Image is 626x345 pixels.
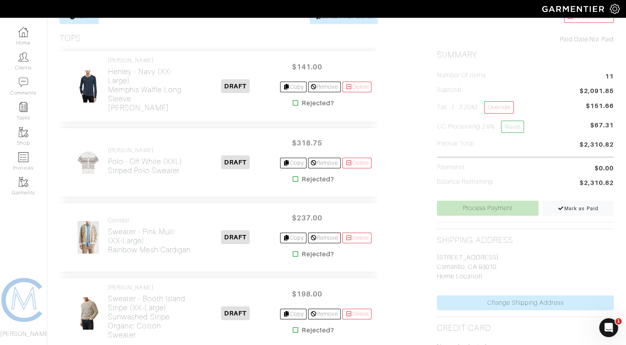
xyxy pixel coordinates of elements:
h4: [PERSON_NAME] [108,57,191,64]
img: clients-icon-6bae9207a08558b7cb47a8932f037763ab4055f8c8b6bfacd5dc20c3e0201464.png [19,52,28,62]
a: Remove [308,233,341,243]
span: 11 [605,72,614,82]
h2: Summary [437,50,614,60]
span: $318.75 [283,134,331,151]
a: Override [484,101,514,114]
span: $0.00 [594,164,614,173]
a: Remove [308,158,341,168]
span: $141.00 [283,58,331,75]
h2: Sweater - Pink Multi (XX-Large) Rainbow Mesh Cardigan [108,227,191,254]
h2: Credit Card [437,323,491,333]
span: DRAFT [221,230,250,244]
h5: Invoice Total [437,140,474,147]
img: reminder-icon-8004d30b9f0a5d33ae49ab947aed9ed385cf756f9e5892f1edd6e32f2345188e.png [19,102,28,112]
a: Copy [280,82,306,92]
p: [STREET_ADDRESS] Camarillo, CA 93010 Home Location [437,253,614,281]
h2: Shipping Address [437,235,513,245]
a: Copy [280,158,306,168]
img: dashboard-icon-dbcd8f5a0b271acd01030246c82b418ddd0df26cd7fceb0bd07c9910d44c42f6.png [19,27,28,37]
a: Remove [308,82,341,92]
a: [PERSON_NAME] Henley - Navy (XX-Large)Memphis Waffle Long Sleeve [PERSON_NAME] [108,57,191,112]
h5: Number of Items [437,72,486,79]
a: Delete [342,158,372,168]
h3: Tops [59,34,81,43]
h2: Henley - Navy (XX-Large) Memphis Waffle Long Sleeve [PERSON_NAME] [108,67,191,112]
a: Remove [308,309,341,319]
span: $67.31 [590,121,614,136]
h4: [PERSON_NAME] [108,147,182,154]
img: gear-icon-white-bd11855cb880d31180b6d7d6211b90ccbf57a29d726f0c71d8c61bd08dd39cc2.png [610,4,620,14]
span: $2,310.82 [580,140,614,151]
img: garmentier-logo-header-white-b43fb05a5012e4ada735d5af1a66efaba907eab6374d6393d1fbf88cb4ef424d.png [538,2,610,16]
h5: CC Processing 2.9% [437,121,524,133]
strong: Rejected? [302,326,334,335]
h2: Sweater - Booth Island Stripe (XX-Large) Sunwashed Stripe Organic Cotton Sweater [108,294,191,339]
a: Delete [342,233,372,243]
div: Not Paid [437,35,614,44]
img: f92FMXaajAb5vX4wVBmEMjda [77,221,99,254]
h5: Tax ( : 7.25%) [437,101,514,114]
h5: Subtotal [437,86,461,94]
img: garments-icon-b7da505a4dc4fd61783c78ac3ca0ef83fa9d6f193b1c9dc38574b1d14d53ca28.png [19,127,28,137]
strong: Rejected? [302,175,334,184]
h2: Polo - Off White (XXL) Striped Polo Sweater [108,157,182,175]
span: $2,091.85 [580,86,614,97]
a: Corridor Sweater - Pink Multi (XX-Large)Rainbow Mesh Cardigan [108,217,191,254]
img: orders-icon-0abe47150d42831381b5fb84f609e132dff9fe21cb692f30cb5eec754e2cba89.png [19,152,28,162]
a: [PERSON_NAME] Sweater - Booth Island Stripe (XX-Large)Sunwashed Stripe Organic Cotton Sweater [108,284,191,339]
h5: Payments [437,164,465,171]
img: comment-icon-a0a6a9ef722e966f86d9cbdc48e553b5cf19dbc54f86b18d962a5391bc8f6eb6.png [19,77,28,87]
img: SSbabeoZXZoZfe1GEa7EQmsw [77,297,99,330]
a: [PERSON_NAME] Polo - Off White (XXL)Striped Polo Sweater [108,147,182,175]
a: Process Payment [437,201,539,216]
h4: [PERSON_NAME] [108,284,191,291]
iframe: Intercom live chat [599,318,618,337]
img: zNVdsSbRk5Pq2VjbpLAsKrtu [77,70,99,103]
a: Waive [501,121,524,133]
a: Copy [280,309,306,319]
strong: Rejected? [302,250,334,259]
h4: Corridor [108,217,191,224]
a: Delete [342,82,372,92]
span: DRAFT [221,306,250,320]
a: Delete [342,309,372,319]
a: Mark as Paid [542,201,614,216]
span: Paid Date: [560,36,589,43]
span: Mark as Paid [558,205,598,211]
img: 2Ue8cvwnj5eXJSbHkBAqjSvv [75,146,102,179]
a: Change Shipping Address [437,295,614,310]
strong: Rejected? [302,99,334,108]
a: Copy [280,233,306,243]
span: $151.66 [586,101,614,111]
span: 1 [615,318,622,324]
span: $237.00 [283,209,331,226]
span: DRAFT [221,155,250,169]
h5: Balance Remaining [437,178,493,186]
img: garments-icon-b7da505a4dc4fd61783c78ac3ca0ef83fa9d6f193b1c9dc38574b1d14d53ca28.png [19,177,28,187]
span: $2,310.82 [580,178,614,189]
span: DRAFT [221,79,250,93]
span: $198.00 [283,285,331,302]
